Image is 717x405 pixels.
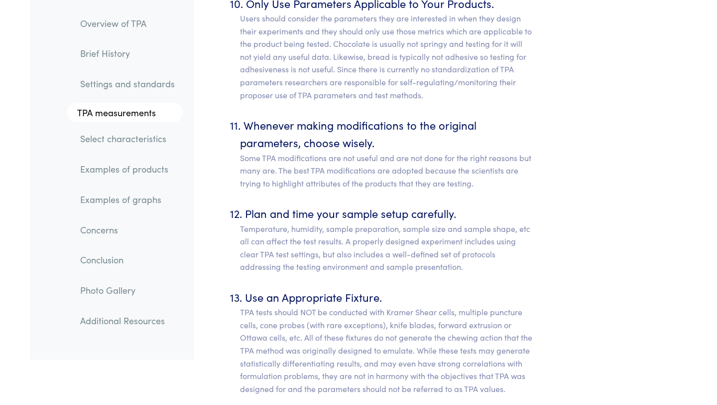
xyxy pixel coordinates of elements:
p: TPA tests should NOT be conducted with Kramer Shear cells, multiple puncture cells, cone probes (... [240,306,534,395]
a: Settings and standards [72,72,183,95]
p: Some TPA modifications are not useful and are not done for the right reasons but many are. The be... [240,152,534,190]
a: Conclusion [72,249,183,272]
li: Plan and time your sample setup carefully. [240,204,534,273]
a: Select characteristics [72,128,183,151]
a: Concerns [72,218,183,241]
li: Whenever making modifications to the original parameters, choose wisely. [240,116,534,190]
p: Users should consider the parameters they are interested in when they design their experiments an... [240,12,534,101]
a: TPA measurements [67,103,183,123]
a: Photo Gallery [72,279,183,302]
a: Brief History [72,42,183,65]
a: Examples of graphs [72,188,183,211]
a: Examples of products [72,158,183,181]
li: Use an Appropriate Fixture. [240,288,534,395]
p: Temperature, humidity, sample preparation, sample size and sample shape, etc all can affect the t... [240,222,534,273]
a: Additional Resources [72,309,183,332]
a: Overview of TPA [72,12,183,35]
